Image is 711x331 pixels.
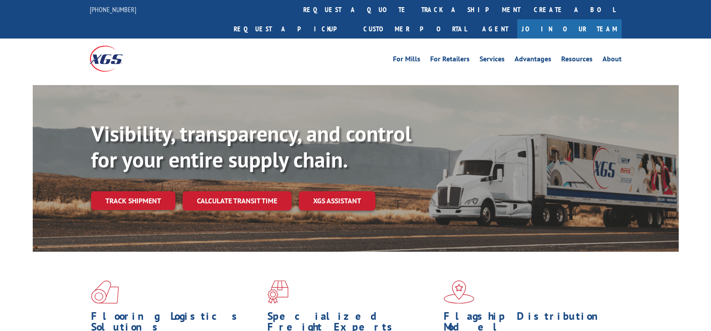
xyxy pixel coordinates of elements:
[91,191,175,210] a: Track shipment
[91,120,411,173] b: Visibility, transparency, and control for your entire supply chain.
[267,280,288,304] img: xgs-icon-focused-on-flooring-red
[183,191,292,211] a: Calculate transit time
[227,19,357,39] a: Request a pickup
[357,19,473,39] a: Customer Portal
[515,56,551,65] a: Advantages
[473,19,517,39] a: Agent
[90,5,136,14] a: [PHONE_NUMBER]
[561,56,593,65] a: Resources
[444,280,475,304] img: xgs-icon-flagship-distribution-model-red
[393,56,420,65] a: For Mills
[430,56,470,65] a: For Retailers
[480,56,505,65] a: Services
[517,19,622,39] a: Join Our Team
[91,280,119,304] img: xgs-icon-total-supply-chain-intelligence-red
[602,56,622,65] a: About
[299,191,375,211] a: XGS ASSISTANT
